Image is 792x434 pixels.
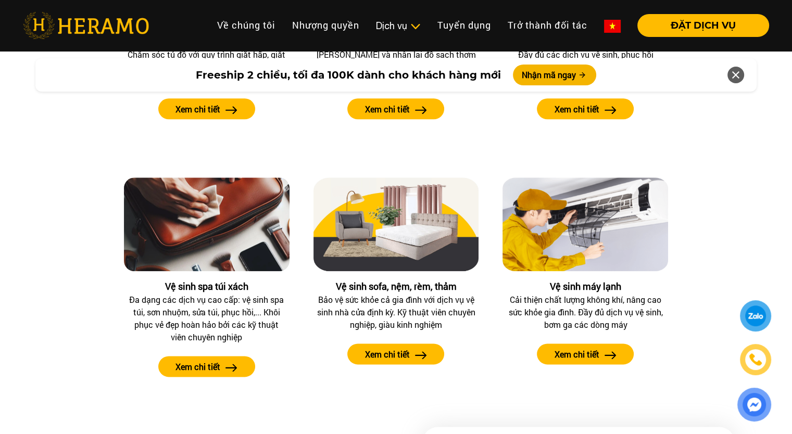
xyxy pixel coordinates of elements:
img: vn-flag.png [604,20,621,33]
button: Nhận mã ngay [513,65,596,85]
div: Vệ sinh máy lạnh [502,279,668,293]
img: arrow [415,351,427,359]
label: Xem chi tiết [365,103,410,116]
span: Freeship 2 chiều, tối đa 100K dành cho khách hàng mới [195,67,500,83]
a: ĐẶT DỊCH VỤ [629,21,769,30]
a: Xem chi tiết arrow [502,98,668,119]
img: Vệ sinh spa túi xách [124,177,290,271]
label: Xem chi tiết [175,361,220,373]
label: Xem chi tiết [555,348,599,361]
a: Nhượng quyền [284,14,368,36]
a: phone-icon [741,345,771,375]
div: Bảo vệ sức khỏe cả gia đình với dịch vụ vệ sinh nhà cửa định kỳ. Kỹ thuật viên chuyên nghiệp, già... [316,293,476,331]
div: Vệ sinh spa túi xách [124,279,290,293]
a: Xem chi tiết arrow [313,98,479,119]
button: Xem chi tiết [347,343,444,364]
a: Tuyển dụng [429,14,499,36]
div: Dịch vụ [376,19,421,33]
button: Xem chi tiết [347,98,444,119]
a: Trở thành đối tác [499,14,596,36]
div: Đa dạng các dịch vụ cao cấp: vệ sinh spa túi, sơn nhuộm, sửa túi, phục hồi,... Khôi phục vẻ đẹp h... [127,293,287,343]
button: Xem chi tiết [537,343,634,364]
a: Vệ sinh sofa, nệm, rèm, thảmVệ sinh sofa, nệm, rèm, thảmBảo vệ sức khỏe cả gia đình với dịch vụ v... [305,169,487,383]
div: Vệ sinh sofa, nệm, rèm, thảm [313,279,479,293]
img: subToggleIcon [410,21,421,32]
img: Vệ sinh máy lạnh [502,177,668,271]
button: Xem chi tiết [158,356,255,377]
img: arrow [605,106,617,114]
label: Xem chi tiết [175,103,220,116]
button: Xem chi tiết [537,98,634,119]
a: Xem chi tiết arrow [124,356,290,377]
a: Về chúng tôi [209,14,284,36]
a: Xem chi tiết arrow [502,343,668,364]
label: Xem chi tiết [555,103,599,116]
img: arrow [225,364,237,372]
img: arrow [225,106,237,114]
img: phone-icon [749,354,761,366]
img: heramo-logo.png [23,12,149,39]
img: Vệ sinh sofa, nệm, rèm, thảm [313,177,479,271]
a: Xem chi tiết arrow [124,98,290,119]
a: Xem chi tiết arrow [313,343,479,364]
label: Xem chi tiết [365,348,410,361]
a: Vệ sinh spa túi xáchVệ sinh spa túi xáchĐa dạng các dịch vụ cao cấp: vệ sinh spa túi, sơn nhuộm, ... [116,169,298,395]
button: Xem chi tiết [158,98,255,119]
div: Cải thiện chất lượng không khí, nâng cao sức khỏe gia đình. Đầy đủ dịch vụ vệ sinh, bơm ga các dò... [505,293,665,331]
img: arrow [605,351,617,359]
button: ĐẶT DỊCH VỤ [637,14,769,37]
img: arrow [415,106,427,114]
a: Vệ sinh máy lạnhVệ sinh máy lạnhCải thiện chất lượng không khí, nâng cao sức khỏe gia đình. Đầy đ... [494,169,676,383]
